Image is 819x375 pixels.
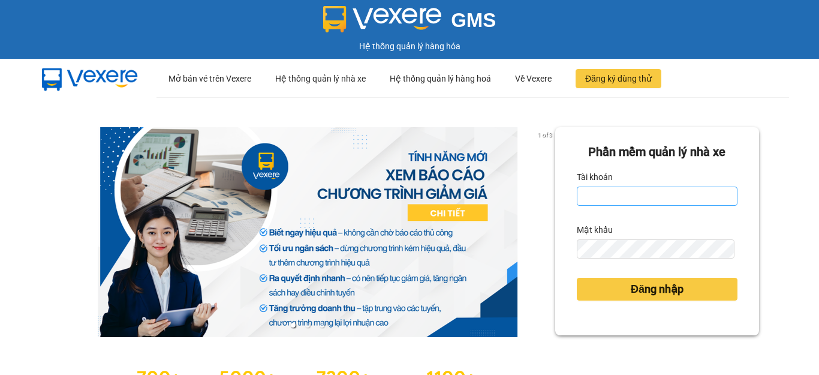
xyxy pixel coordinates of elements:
[390,59,491,98] div: Hệ thống quản lý hàng hoá
[534,127,555,143] p: 1 of 3
[538,127,555,337] button: next slide / item
[631,281,683,298] span: Đăng nhập
[577,167,613,187] label: Tài khoản
[168,59,251,98] div: Mở bán vé trên Vexere
[585,72,652,85] span: Đăng ký dùng thử
[577,187,737,206] input: Tài khoản
[577,220,613,239] label: Mật khẩu
[320,323,324,328] li: slide item 3
[577,278,737,301] button: Đăng nhập
[515,59,552,98] div: Về Vexere
[30,59,150,98] img: mbUUG5Q.png
[305,323,310,328] li: slide item 2
[323,18,496,28] a: GMS
[3,40,816,53] div: Hệ thống quản lý hàng hóa
[577,239,734,259] input: Mật khẩu
[291,323,296,328] li: slide item 1
[451,9,496,31] span: GMS
[60,127,77,337] button: previous slide / item
[576,69,661,88] button: Đăng ký dùng thử
[577,143,737,161] div: Phần mềm quản lý nhà xe
[323,6,442,32] img: logo 2
[275,59,366,98] div: Hệ thống quản lý nhà xe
